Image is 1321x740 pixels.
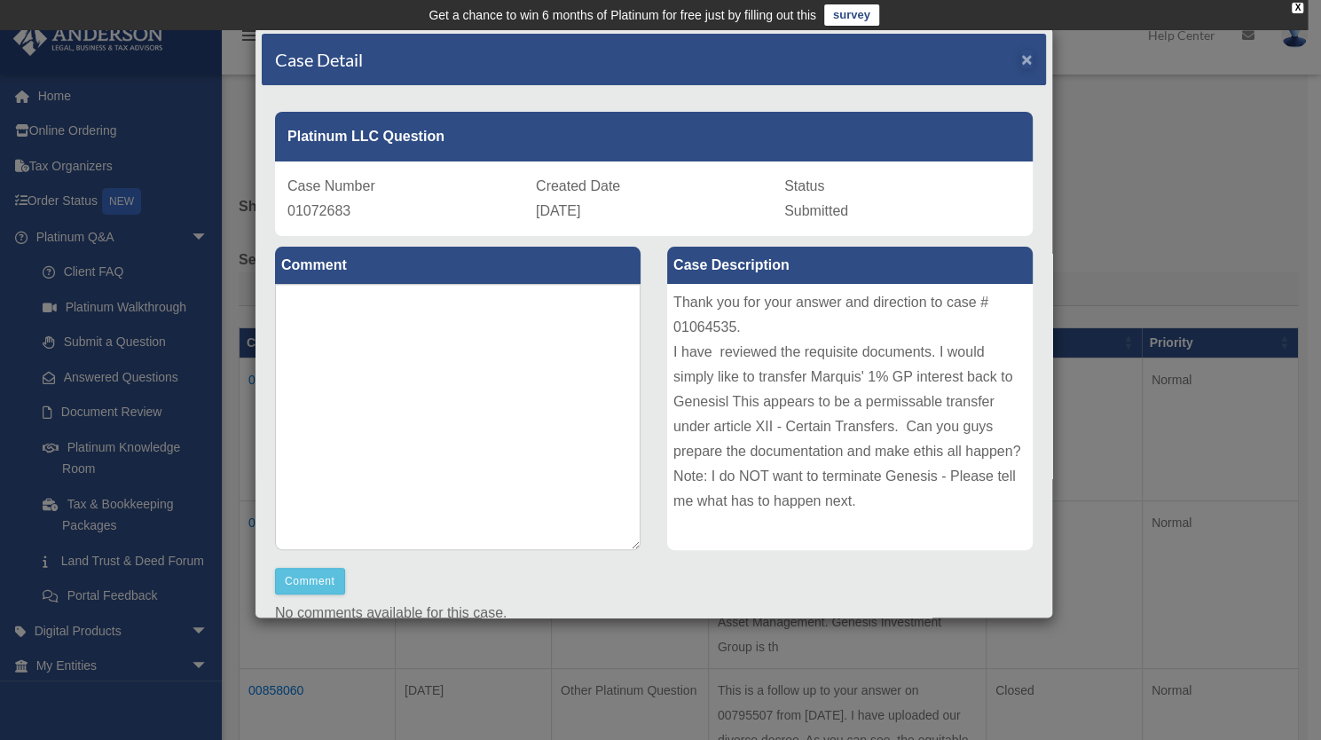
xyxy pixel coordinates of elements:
span: Status [784,178,824,193]
span: × [1021,49,1033,69]
label: Case Description [667,247,1033,284]
p: No comments available for this case. [275,601,1033,626]
div: close [1292,3,1303,13]
span: Case Number [287,178,375,193]
span: Submitted [784,203,848,218]
div: Thank you for your answer and direction to case # 01064535. I have reviewed the requisite documen... [667,284,1033,550]
button: Close [1021,50,1033,68]
span: [DATE] [536,203,580,218]
h4: Case Detail [275,47,363,72]
button: Comment [275,568,345,594]
span: 01072683 [287,203,350,218]
div: Get a chance to win 6 months of Platinum for free just by filling out this [429,4,816,26]
span: Created Date [536,178,620,193]
div: Platinum LLC Question [275,112,1033,161]
a: survey [824,4,879,26]
label: Comment [275,247,641,284]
